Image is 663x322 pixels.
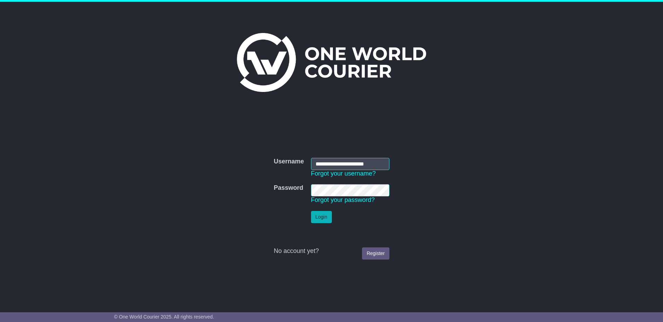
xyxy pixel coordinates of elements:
label: Password [274,184,303,192]
span: © One World Courier 2025. All rights reserved. [114,314,214,320]
a: Forgot your password? [311,196,375,203]
div: No account yet? [274,247,389,255]
a: Forgot your username? [311,170,376,177]
button: Login [311,211,332,223]
label: Username [274,158,304,166]
a: Register [362,247,389,260]
img: One World [237,33,426,92]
